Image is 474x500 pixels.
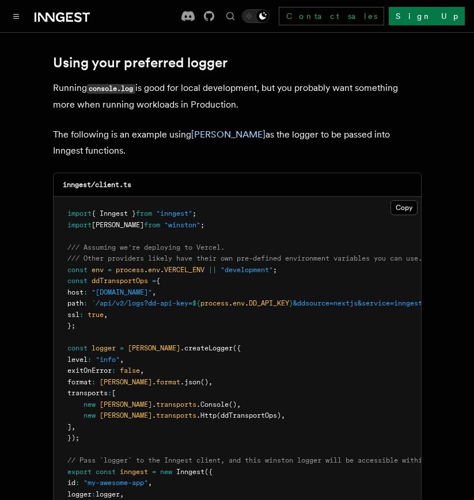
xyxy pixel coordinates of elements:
[156,411,196,419] span: transports
[67,490,92,498] span: logger
[67,423,71,431] span: ]
[389,7,465,25] a: Sign Up
[242,9,270,23] button: Toggle dark mode
[112,389,116,397] span: [
[196,400,229,409] span: .Console
[156,400,196,409] span: transports
[200,378,208,386] span: ()
[67,299,84,307] span: path
[67,456,467,464] span: // Pass `logger` to the Inngest client, and this winston logger will be accessible within functions
[160,266,164,274] span: .
[112,367,116,375] span: :
[136,209,152,217] span: from
[63,181,131,189] code: inngest/client.ts
[208,378,213,386] span: ,
[120,356,124,364] span: ,
[67,322,75,330] span: };
[84,400,96,409] span: new
[92,209,136,217] span: { Inngest }
[67,344,88,352] span: const
[67,311,79,319] span: ssl
[92,299,192,307] span: `/api/v2/logs?dd-api-key=
[88,356,92,364] span: :
[229,299,233,307] span: .
[152,411,156,419] span: .
[144,266,148,274] span: .
[67,468,92,476] span: export
[67,367,112,375] span: exitOnError
[67,266,88,274] span: const
[87,84,135,94] code: console.log
[71,423,75,431] span: ,
[108,266,112,274] span: =
[128,344,180,352] span: [PERSON_NAME]
[221,266,273,274] span: "development"
[200,221,204,229] span: ;
[148,266,160,274] span: env
[223,9,237,23] button: Find something...
[79,311,84,319] span: :
[281,411,285,419] span: ,
[100,378,152,386] span: [PERSON_NAME]
[229,400,237,409] span: ()
[92,277,148,285] span: ddTransportOps
[180,378,200,386] span: .json
[156,209,192,217] span: "inngest"
[53,127,422,159] p: The following is an example using as the logger to be passed into Inngest functions.
[160,468,172,476] span: new
[200,299,229,307] span: process
[233,344,241,352] span: ({
[164,266,204,274] span: VERCEL_ENV
[67,378,92,386] span: format
[233,299,245,307] span: env
[75,479,79,487] span: :
[279,7,384,25] a: Contact sales
[67,221,92,229] span: import
[120,344,124,352] span: =
[67,356,88,364] span: level
[9,9,23,23] button: Toggle navigation
[245,299,249,307] span: .
[88,311,104,319] span: true
[67,288,84,296] span: host
[249,299,289,307] span: DD_API_KEY
[92,288,152,296] span: "[DOMAIN_NAME]"
[100,411,152,419] span: [PERSON_NAME]
[100,400,152,409] span: [PERSON_NAME]
[237,400,241,409] span: ,
[67,434,79,442] span: });
[204,468,213,476] span: ({
[152,288,156,296] span: ,
[293,299,471,307] span: &ddsource=nextjs&service=inngest&ddtags=env:
[120,490,124,498] span: ,
[67,277,88,285] span: const
[67,209,92,217] span: import
[92,266,104,274] span: env
[191,129,266,140] a: [PERSON_NAME]
[148,479,152,487] span: ,
[180,344,233,352] span: .createLogger
[108,389,112,397] span: :
[67,254,422,262] span: /// Other providers likely have their own pre-defined environment variables you can use.
[156,277,160,285] span: {
[116,266,144,274] span: process
[92,378,96,386] span: :
[196,411,217,419] span: .Http
[176,468,204,476] span: Inngest
[156,378,180,386] span: format
[152,400,156,409] span: .
[140,367,144,375] span: ,
[84,411,96,419] span: new
[208,266,217,274] span: ||
[192,299,200,307] span: ${
[53,55,227,71] a: Using your preferred logger
[67,479,75,487] span: id
[120,367,140,375] span: false
[152,378,156,386] span: .
[217,411,281,419] span: (ddTransportOps)
[67,243,225,251] span: /// Assuming we're deploying to Vercel.
[53,80,422,113] p: Running is good for local development, but you probably want something more when running workload...
[84,299,88,307] span: :
[104,311,108,319] span: ,
[164,221,200,229] span: "winston"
